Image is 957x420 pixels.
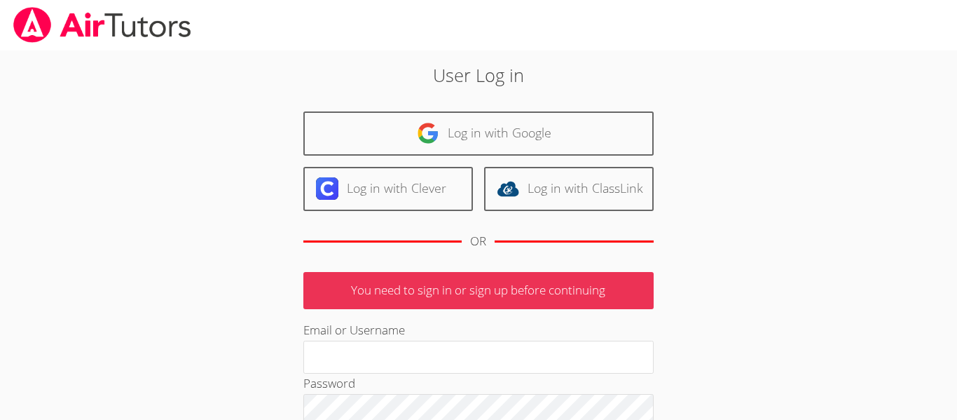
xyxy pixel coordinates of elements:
a: Log in with Google [303,111,654,156]
a: Log in with ClassLink [484,167,654,211]
img: google-logo-50288ca7cdecda66e5e0955fdab243c47b7ad437acaf1139b6f446037453330a.svg [417,122,439,144]
label: Password [303,375,355,391]
img: classlink-logo-d6bb404cc1216ec64c9a2012d9dc4662098be43eaf13dc465df04b49fa7ab582.svg [497,177,519,200]
h2: User Log in [220,62,737,88]
img: airtutors_banner-c4298cdbf04f3fff15de1276eac7730deb9818008684d7c2e4769d2f7ddbe033.png [12,7,193,43]
p: You need to sign in or sign up before continuing [303,272,654,309]
img: clever-logo-6eab21bc6e7a338710f1a6ff85c0baf02591cd810cc4098c63d3a4b26e2feb20.svg [316,177,338,200]
label: Email or Username [303,322,405,338]
a: Log in with Clever [303,167,473,211]
div: OR [470,231,486,252]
